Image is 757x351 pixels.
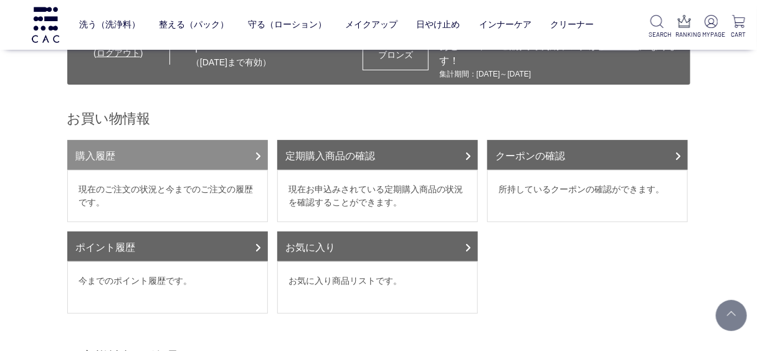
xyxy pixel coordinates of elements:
h2: お買い物情報 [67,110,690,128]
p: SEARCH [649,30,666,39]
img: logo [30,7,61,42]
a: 購入履歴 [67,140,268,170]
a: クリーナー [550,10,594,40]
dd: 所持しているクーポンの確認ができます。 [487,170,688,222]
p: CART [730,30,747,39]
a: メイクアップ [345,10,398,40]
a: クーポンの確認 [487,140,688,170]
p: RANKING [675,30,693,39]
a: CART [730,15,747,39]
a: 日やけ止め [417,10,460,40]
a: お気に入り [277,232,478,261]
p: MYPAGE [703,30,720,39]
dd: 今までのポイント履歴です。 [67,261,268,314]
a: インナーケア [479,10,531,40]
dd: お気に入り商品リストです。 [277,261,478,314]
a: SEARCH [649,15,666,39]
div: ( ) [67,47,169,60]
a: MYPAGE [703,15,720,39]
a: 定期購入商品の確認 [277,140,478,170]
a: ポイント履歴 [67,232,268,261]
div: 集計期間：[DATE]～[DATE] [439,68,684,80]
a: 洗う（洗浄料） [79,10,140,40]
dd: 現在のご注文の状況と今までのご注文の履歴です。 [67,170,268,222]
a: 整える（パック） [159,10,229,40]
a: 守る（ローション） [248,10,326,40]
dd: 現在お申込みされている定期購入商品の状況を確認することができます。 [277,170,478,222]
span: ブロンズ [599,40,639,51]
a: RANKING [675,15,693,39]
